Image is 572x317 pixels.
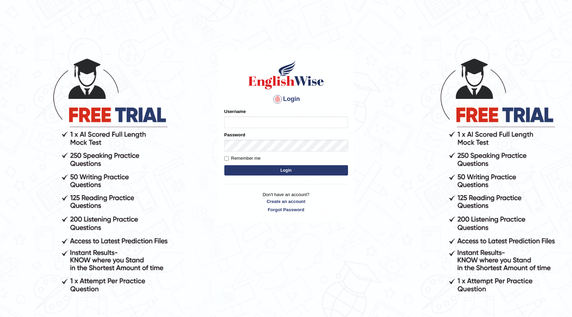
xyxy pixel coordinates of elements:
[224,206,348,213] a: Forgot Password
[247,59,325,90] img: Logo of English Wise sign in for intelligent practice with AI
[224,191,348,213] p: Don't have an account?
[224,156,229,161] input: Remember me
[224,155,261,162] label: Remember me
[224,165,348,176] button: Login
[224,132,245,138] label: Password
[224,108,246,115] label: Username
[224,198,348,205] a: Create an account
[224,94,348,105] h4: Login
